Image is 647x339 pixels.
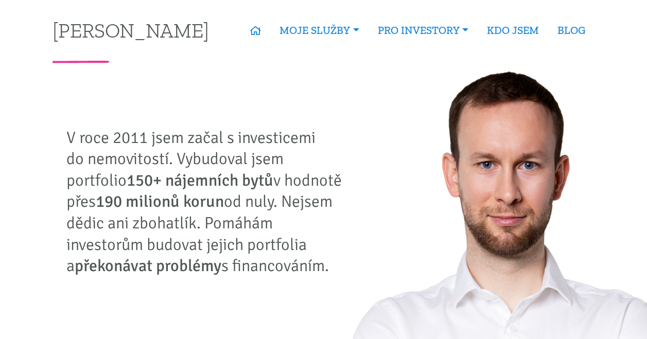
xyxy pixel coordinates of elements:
[270,19,368,42] a: MOJE SLUŽBY
[96,191,224,211] strong: 190 milionů korun
[478,19,548,42] a: KDO JSEM
[369,19,478,42] a: PRO INVESTORY
[75,256,221,276] strong: překonávat problémy
[53,20,209,40] a: [PERSON_NAME]
[66,127,349,277] p: V roce 2011 jsem začal s investicemi do nemovitostí. Vybudoval jsem portfolio v hodnotě přes od n...
[127,170,273,190] strong: 150+ nájemních bytů
[548,19,594,42] a: BLOG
